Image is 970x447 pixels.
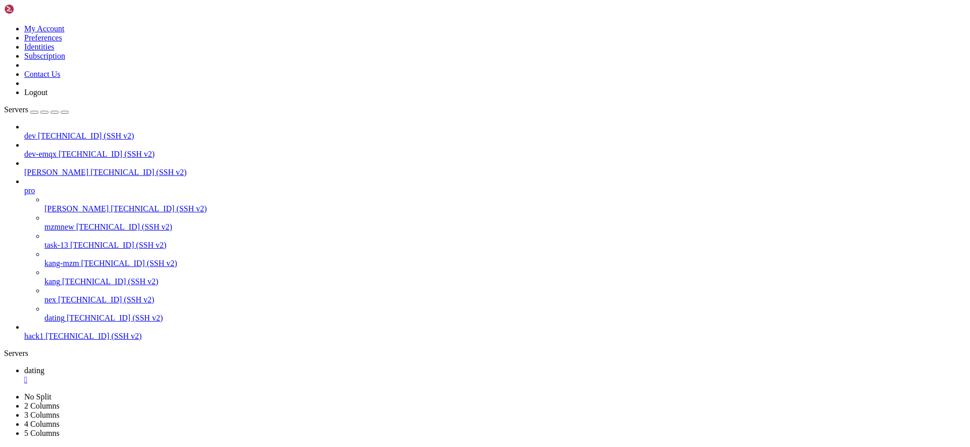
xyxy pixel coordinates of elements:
[4,4,838,13] x-row: Connecting [TECHNICAL_ID]...
[24,420,60,428] a: 4 Columns
[24,88,47,97] a: Logout
[4,13,8,21] div: (0, 1)
[24,33,62,42] a: Preferences
[24,429,60,437] a: 5 Columns
[44,204,966,213] a: [PERSON_NAME] [TECHNICAL_ID] (SSH v2)
[24,168,88,176] span: [PERSON_NAME]
[44,222,966,232] a: mzmnew [TECHNICAL_ID] (SSH v2)
[24,141,966,159] li: dev-emqx [TECHNICAL_ID] (SSH v2)
[45,332,141,340] span: [TECHNICAL_ID] (SSH v2)
[38,131,134,140] span: [TECHNICAL_ID] (SSH v2)
[44,259,79,267] span: kang-mzm
[24,131,36,140] span: dev
[24,177,966,323] li: pro
[44,268,966,286] li: kang [TECHNICAL_ID] (SSH v2)
[44,204,109,213] span: [PERSON_NAME]
[24,24,65,33] a: My Account
[24,122,966,141] li: dev [TECHNICAL_ID] (SSH v2)
[24,186,35,195] span: pro
[90,168,186,176] span: [TECHNICAL_ID] (SSH v2)
[44,241,966,250] a: task-13 [TECHNICAL_ID] (SSH v2)
[24,411,60,419] a: 3 Columns
[24,332,966,341] a: hack1 [TECHNICAL_ID] (SSH v2)
[44,232,966,250] li: task-13 [TECHNICAL_ID] (SSH v2)
[44,295,56,304] span: nex
[4,105,69,114] a: Servers
[59,150,155,158] span: [TECHNICAL_ID] (SSH v2)
[24,392,52,401] a: No Split
[24,150,966,159] a: dev-emqx [TECHNICAL_ID] (SSH v2)
[44,195,966,213] li: [PERSON_NAME] [TECHNICAL_ID] (SSH v2)
[58,295,154,304] span: [TECHNICAL_ID] (SSH v2)
[81,259,177,267] span: [TECHNICAL_ID] (SSH v2)
[44,222,74,231] span: mzmnew
[44,277,60,286] span: kang
[44,304,966,323] li: dating [TECHNICAL_ID] (SSH v2)
[44,277,966,286] a: kang [TECHNICAL_ID] (SSH v2)
[44,259,966,268] a: kang-mzm [TECHNICAL_ID] (SSH v2)
[24,159,966,177] li: [PERSON_NAME] [TECHNICAL_ID] (SSH v2)
[24,168,966,177] a: [PERSON_NAME] [TECHNICAL_ID] (SSH v2)
[24,366,966,384] a: dating
[44,314,966,323] a: dating [TECHNICAL_ID] (SSH v2)
[62,277,158,286] span: [TECHNICAL_ID] (SSH v2)
[76,222,172,231] span: [TECHNICAL_ID] (SSH v2)
[24,366,44,375] span: dating
[24,131,966,141] a: dev [TECHNICAL_ID] (SSH v2)
[24,52,65,60] a: Subscription
[24,70,61,78] a: Contact Us
[24,323,966,341] li: hack1 [TECHNICAL_ID] (SSH v2)
[44,250,966,268] li: kang-mzm [TECHNICAL_ID] (SSH v2)
[24,42,55,51] a: Identities
[24,150,57,158] span: dev-emqx
[24,332,43,340] span: hack1
[70,241,166,249] span: [TECHNICAL_ID] (SSH v2)
[44,286,966,304] li: nex [TECHNICAL_ID] (SSH v2)
[24,186,966,195] a: pro
[67,314,163,322] span: [TECHNICAL_ID] (SSH v2)
[4,349,966,358] div: Servers
[24,401,60,410] a: 2 Columns
[24,375,966,384] a: 
[44,314,65,322] span: dating
[44,241,68,249] span: task-13
[4,4,62,14] img: Shellngn
[111,204,207,213] span: [TECHNICAL_ID] (SSH v2)
[44,213,966,232] li: mzmnew [TECHNICAL_ID] (SSH v2)
[44,295,966,304] a: nex [TECHNICAL_ID] (SSH v2)
[4,105,28,114] span: Servers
